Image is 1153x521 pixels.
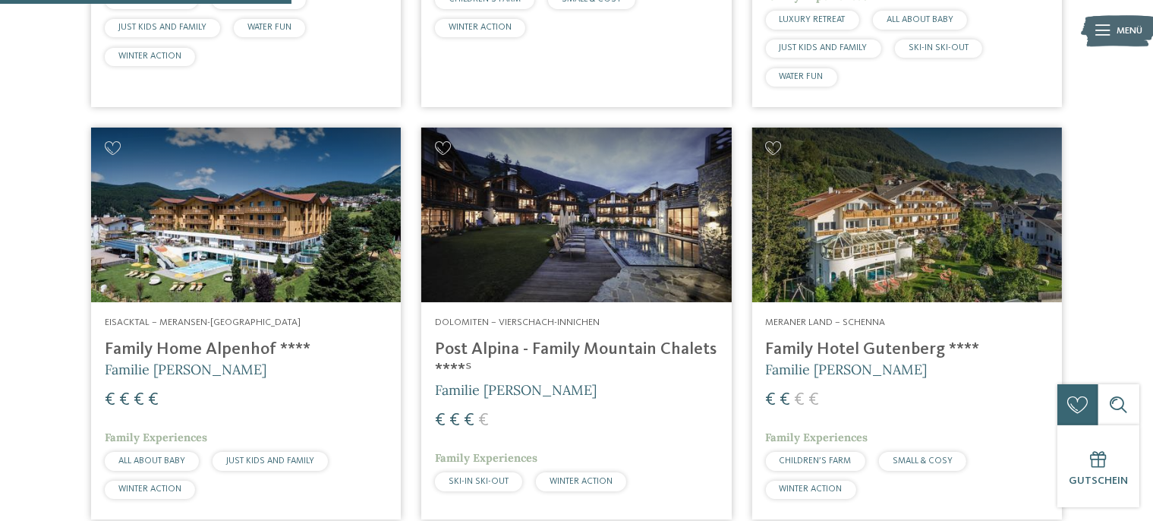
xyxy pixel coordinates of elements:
[105,317,301,327] span: Eisacktal – Meransen-[GEOGRAPHIC_DATA]
[435,381,597,399] span: Familie [PERSON_NAME]
[766,339,1048,360] h4: Family Hotel Gutenberg ****
[795,391,805,409] span: €
[766,361,928,378] span: Familie [PERSON_NAME]
[478,412,489,430] span: €
[118,23,206,32] span: JUST KIDS AND FAMILY
[105,431,207,444] span: Family Experiences
[780,485,843,494] span: WINTER ACTION
[449,412,460,430] span: €
[1069,475,1128,486] span: Gutschein
[780,391,791,409] span: €
[105,361,266,378] span: Familie [PERSON_NAME]
[449,477,509,486] span: SKI-IN SKI-OUT
[118,456,185,466] span: ALL ABOUT BABY
[464,412,474,430] span: €
[449,23,512,32] span: WINTER ACTION
[435,339,717,380] h4: Post Alpina - Family Mountain Chalets ****ˢ
[780,72,824,81] span: WATER FUN
[226,456,314,466] span: JUST KIDS AND FAMILY
[247,23,291,32] span: WATER FUN
[780,15,846,24] span: LUXURY RETREAT
[105,339,387,360] h4: Family Home Alpenhof ****
[780,43,868,52] span: JUST KIDS AND FAMILY
[91,128,401,519] a: Familienhotels gesucht? Hier findet ihr die besten! Eisacktal – Meransen-[GEOGRAPHIC_DATA] Family...
[435,317,600,327] span: Dolomiten – Vierschach-Innichen
[148,391,159,409] span: €
[780,456,852,466] span: CHILDREN’S FARM
[118,52,181,61] span: WINTER ACTION
[118,485,181,494] span: WINTER ACTION
[1057,425,1139,507] a: Gutschein
[752,128,1062,519] a: Familienhotels gesucht? Hier findet ihr die besten! Meraner Land – Schenna Family Hotel Gutenberg...
[809,391,820,409] span: €
[752,128,1062,302] img: Family Hotel Gutenberg ****
[909,43,969,52] span: SKI-IN SKI-OUT
[887,15,953,24] span: ALL ABOUT BABY
[421,128,731,302] img: Post Alpina - Family Mountain Chalets ****ˢ
[91,128,401,302] img: Family Home Alpenhof ****
[550,477,613,486] span: WINTER ACTION
[766,431,868,444] span: Family Experiences
[766,391,777,409] span: €
[893,456,953,466] span: SMALL & COSY
[435,451,537,465] span: Family Experiences
[134,391,144,409] span: €
[119,391,130,409] span: €
[435,412,446,430] span: €
[421,128,731,519] a: Familienhotels gesucht? Hier findet ihr die besten! Dolomiten – Vierschach-Innichen Post Alpina -...
[105,391,115,409] span: €
[766,317,886,327] span: Meraner Land – Schenna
